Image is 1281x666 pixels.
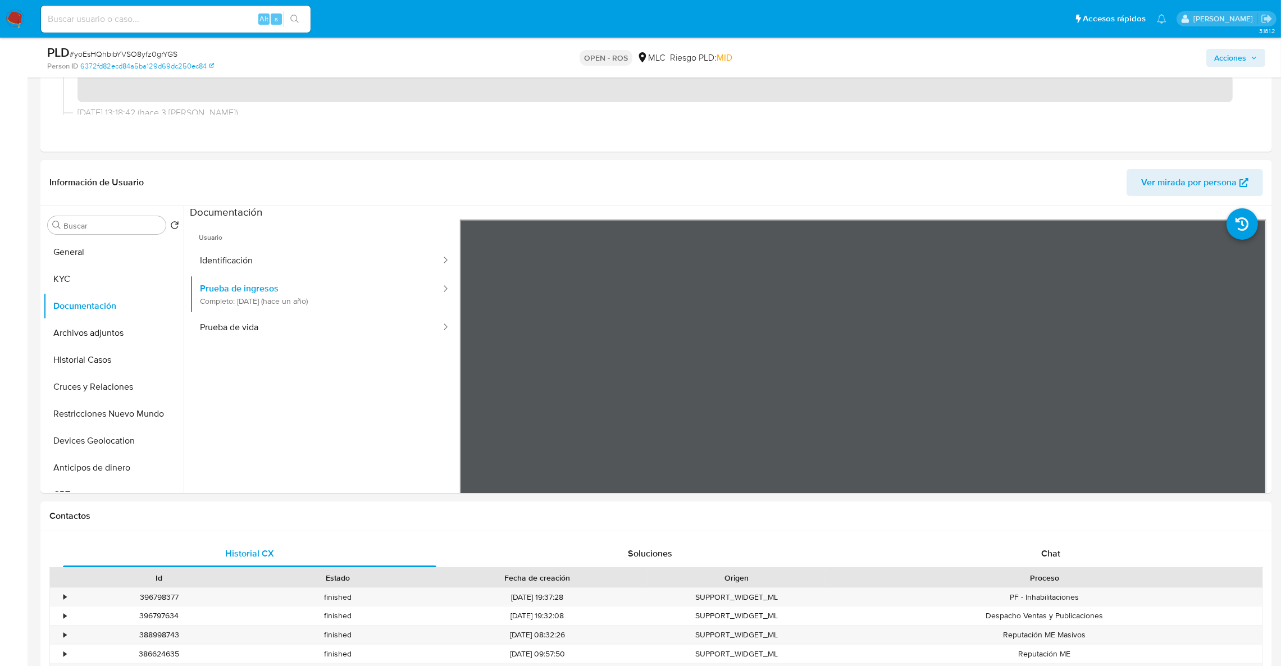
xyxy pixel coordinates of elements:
[63,592,66,603] div: •
[47,61,78,71] b: Person ID
[1261,13,1273,25] a: Salir
[70,626,249,644] div: 388998743
[70,645,249,663] div: 386624635
[249,626,428,644] div: finished
[717,51,732,64] span: MID
[826,588,1262,606] div: PF - Inhabilitaciones
[49,510,1263,522] h1: Contactos
[648,626,827,644] div: SUPPORT_WIDGET_ML
[43,346,184,373] button: Historial Casos
[427,626,647,644] div: [DATE] 08:32:26
[435,572,639,583] div: Fecha de creación
[648,606,827,625] div: SUPPORT_WIDGET_ML
[427,606,647,625] div: [DATE] 19:32:08
[63,629,66,640] div: •
[1127,169,1263,196] button: Ver mirada por persona
[580,50,632,66] p: OPEN - ROS
[670,52,732,64] span: Riesgo PLD:
[628,547,672,560] span: Soluciones
[259,13,268,24] span: Alt
[1157,14,1166,24] a: Notificaciones
[52,221,61,230] button: Buscar
[427,645,647,663] div: [DATE] 09:57:50
[648,645,827,663] div: SUPPORT_WIDGET_ML
[43,400,184,427] button: Restricciones Nuevo Mundo
[43,373,184,400] button: Cruces y Relaciones
[1083,13,1146,25] span: Accesos rápidos
[70,606,249,625] div: 396797634
[275,13,278,24] span: s
[47,43,70,61] b: PLD
[249,606,428,625] div: finished
[1041,547,1060,560] span: Chat
[826,626,1262,644] div: Reputación ME Masivos
[655,572,819,583] div: Origen
[1214,49,1246,67] span: Acciones
[78,572,241,583] div: Id
[43,481,184,508] button: CBT
[1206,49,1265,67] button: Acciones
[283,11,306,27] button: search-icon
[63,221,161,231] input: Buscar
[63,610,66,621] div: •
[1193,13,1257,24] p: agustina.godoy@mercadolibre.com
[257,572,420,583] div: Estado
[43,427,184,454] button: Devices Geolocation
[43,454,184,481] button: Anticipos de dinero
[170,221,179,233] button: Volver al orden por defecto
[648,588,827,606] div: SUPPORT_WIDGET_ML
[1141,169,1237,196] span: Ver mirada por persona
[826,645,1262,663] div: Reputación ME
[834,572,1255,583] div: Proceso
[70,48,177,60] span: # yoEsHQhbibYVSO8yfz0grYGS
[826,606,1262,625] div: Despacho Ventas y Publicaciones
[43,266,184,293] button: KYC
[427,588,647,606] div: [DATE] 19:37:28
[1259,26,1275,35] span: 3.161.2
[63,649,66,659] div: •
[41,12,311,26] input: Buscar usuario o caso...
[225,547,274,560] span: Historial CX
[637,52,665,64] div: MLC
[70,588,249,606] div: 396798377
[49,177,144,188] h1: Información de Usuario
[43,239,184,266] button: General
[249,645,428,663] div: finished
[80,61,214,71] a: 6372fd82ecd84a5ba129d69dc250ec84
[249,588,428,606] div: finished
[43,320,184,346] button: Archivos adjuntos
[43,293,184,320] button: Documentación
